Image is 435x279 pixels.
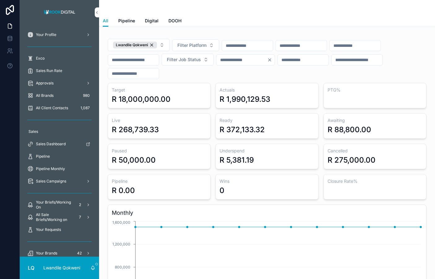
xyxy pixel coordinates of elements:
div: scrollable content [20,25,99,257]
tspan: 800,000 [115,265,130,269]
h3: Awaiting [328,117,422,124]
button: Select Button [172,39,219,51]
a: All Sale Briefs/Working on7 [24,212,95,223]
img: App logo [42,7,77,17]
div: R 50,000.00 [112,155,156,165]
span: Your Profile [36,32,56,37]
h3: Live [112,117,207,124]
div: R 5,381.19 [220,155,254,165]
div: 42 [75,250,84,257]
span: Pipeline Monthly [36,166,65,171]
div: R 18,000,000.00 [112,94,171,104]
a: DOOH [168,15,181,28]
a: Your Requests [24,224,95,235]
h3: Cancelled [328,148,422,154]
a: Sales [24,126,95,137]
a: Your Brands42 [24,248,95,259]
span: Exco [36,56,45,61]
h3: Paused [112,148,207,154]
div: 2 [76,201,84,209]
button: Select Button [162,54,214,65]
span: Approvals [36,81,54,86]
span: Your Briefs/Working On [36,200,74,210]
a: Pipeline [118,15,135,28]
span: LQ [28,264,34,272]
span: Sales Campaigns [36,179,66,184]
span: Pipeline [118,18,135,24]
button: Clear [267,57,275,62]
span: Filter Job Status [167,56,201,63]
div: R 88,800.00 [328,125,371,135]
span: Sales Dashboard [36,142,66,146]
h3: Monthly [112,209,422,217]
h3: Underspend [220,148,314,154]
a: Pipeline Monthly [24,163,95,174]
h3: PTG% [328,87,422,93]
div: R 1,990,129.53 [220,94,270,104]
button: Unselect 51 [113,42,157,48]
button: Select Button [108,39,170,51]
a: Sales Campaigns [24,176,95,187]
span: Digital [145,18,159,24]
span: All Brands [36,93,54,98]
a: All Brands980 [24,90,95,101]
div: R 372,133.32 [220,125,265,135]
div: 1,087 [79,104,92,112]
span: All [103,18,108,24]
a: Your Profile [24,29,95,40]
span: Your Requests [36,227,61,232]
h3: Wins [220,178,314,184]
h3: Pipeline [112,178,207,184]
a: Exco [24,53,95,64]
div: R 0.00 [112,186,135,196]
span: DOOH [168,18,181,24]
span: Sales Run Rate [36,68,62,73]
a: Approvals [24,78,95,89]
h3: Ready [220,117,314,124]
span: Lwandile Qokweni [116,43,148,47]
div: 7 [76,214,84,221]
span: All Sale Briefs/Working on [36,212,74,222]
a: Sales Run Rate [24,65,95,76]
div: 0 [220,186,224,196]
div: 980 [81,92,92,99]
a: All [103,15,108,27]
div: R 275,000.00 [328,155,376,165]
span: All Client Contacts [36,106,68,110]
span: Pipeline [36,154,50,159]
span: Your Brands [36,251,57,256]
a: Sales Dashboard [24,138,95,150]
span: Sales [28,129,38,134]
a: Pipeline [24,151,95,162]
h3: Closure Rate% [328,178,422,184]
a: Your Briefs/Working On2 [24,199,95,210]
div: R 268,739.33 [112,125,159,135]
a: All Client Contacts1,087 [24,102,95,114]
span: Filter Platform [177,42,207,48]
h3: Target [112,87,207,93]
tspan: 1,200,000 [112,242,130,246]
a: Digital [145,15,159,28]
tspan: 1,600,000 [112,220,130,225]
h3: Actuals [220,87,314,93]
p: Lwandile Qokweni [43,265,80,271]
